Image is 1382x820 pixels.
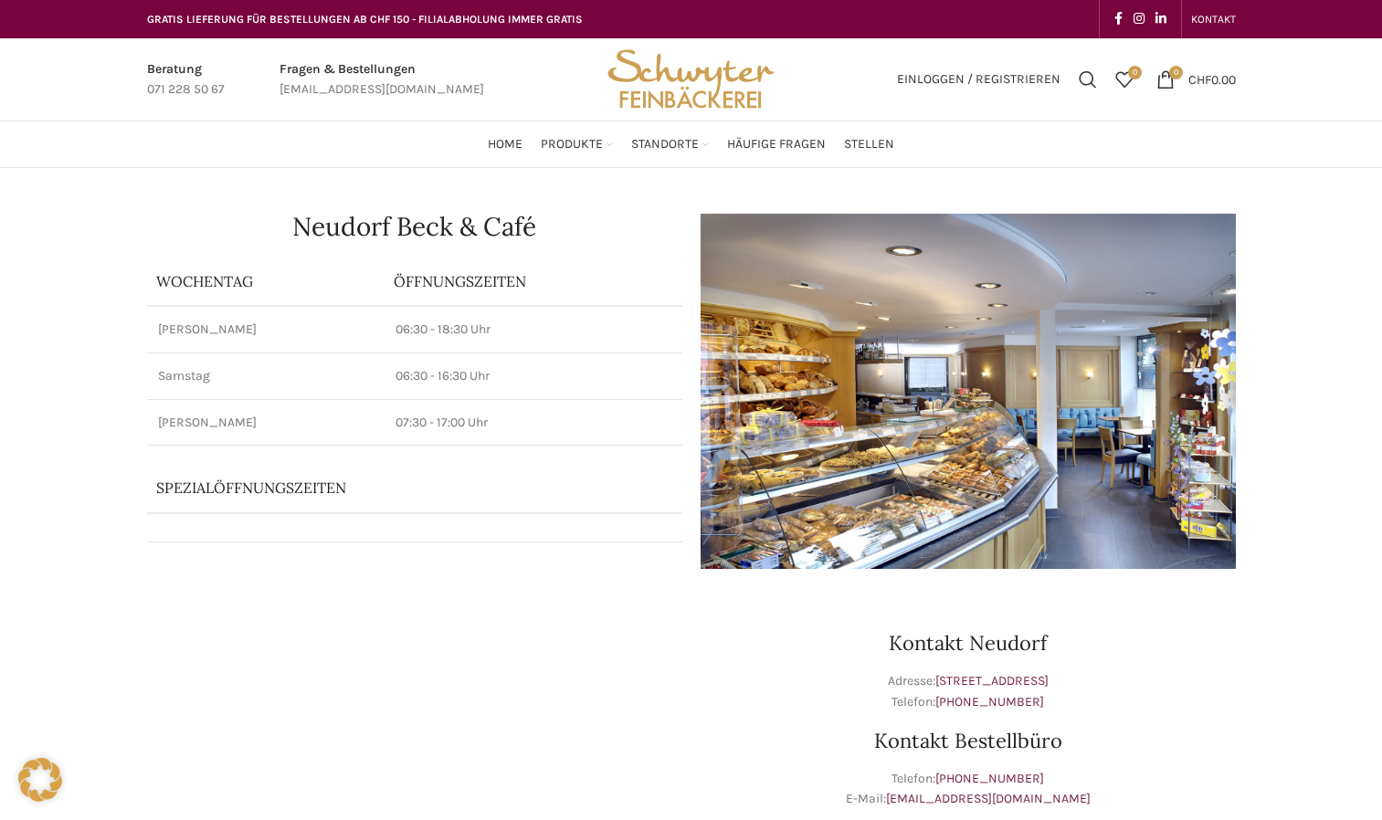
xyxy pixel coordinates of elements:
p: 07:30 - 17:00 Uhr [396,414,671,432]
a: [STREET_ADDRESS] [935,673,1049,689]
span: KONTAKT [1191,13,1236,26]
p: [PERSON_NAME] [158,414,374,432]
a: [EMAIL_ADDRESS][DOMAIN_NAME] [886,791,1091,806]
a: Suchen [1070,61,1106,98]
p: Spezialöffnungszeiten [156,478,622,498]
a: Standorte [631,126,709,163]
span: Stellen [844,136,894,153]
p: ÖFFNUNGSZEITEN [394,271,673,291]
div: Meine Wunschliste [1106,61,1143,98]
img: Bäckerei Schwyter [601,38,780,121]
a: 0 [1106,61,1143,98]
a: Häufige Fragen [727,126,826,163]
p: Samstag [158,367,374,385]
p: Adresse: Telefon: [701,671,1236,712]
span: Standorte [631,136,699,153]
span: GRATIS LIEFERUNG FÜR BESTELLUNGEN AB CHF 150 - FILIALABHOLUNG IMMER GRATIS [147,13,583,26]
a: Infobox link [147,59,225,100]
a: Infobox link [280,59,484,100]
bdi: 0.00 [1188,71,1236,87]
p: Telefon: E-Mail: [701,769,1236,810]
a: Stellen [844,126,894,163]
span: CHF [1188,71,1211,87]
a: Home [488,126,522,163]
p: 06:30 - 16:30 Uhr [396,367,671,385]
a: Linkedin social link [1150,6,1172,32]
div: Main navigation [138,126,1245,163]
a: 0 CHF0.00 [1147,61,1245,98]
p: [PERSON_NAME] [158,321,374,339]
h3: Kontakt Bestellbüro [701,731,1236,751]
a: Site logo [601,70,780,86]
a: Facebook social link [1109,6,1128,32]
span: Produkte [541,136,603,153]
a: Produkte [541,126,613,163]
p: Wochentag [156,271,375,291]
span: Home [488,136,522,153]
a: [PHONE_NUMBER] [935,771,1044,786]
span: Einloggen / Registrieren [897,73,1060,86]
div: Secondary navigation [1182,1,1245,37]
p: 06:30 - 18:30 Uhr [396,321,671,339]
a: [PHONE_NUMBER] [935,694,1044,710]
a: Einloggen / Registrieren [888,61,1070,98]
h3: Kontakt Neudorf [701,633,1236,653]
h1: Neudorf Beck & Café [147,214,682,239]
span: 0 [1169,66,1183,79]
a: KONTAKT [1191,1,1236,37]
a: Instagram social link [1128,6,1150,32]
span: Häufige Fragen [727,136,826,153]
span: 0 [1128,66,1142,79]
